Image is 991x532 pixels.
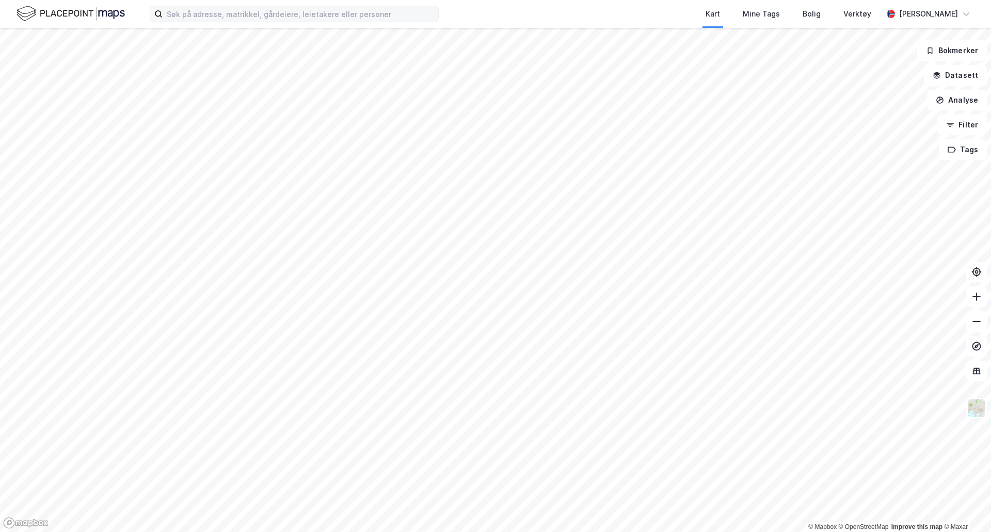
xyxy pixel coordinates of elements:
[803,8,821,20] div: Bolig
[743,8,780,20] div: Mine Tags
[17,5,125,23] img: logo.f888ab2527a4732fd821a326f86c7f29.svg
[163,6,438,22] input: Søk på adresse, matrikkel, gårdeiere, leietakere eller personer
[939,482,991,532] div: Kontrollprogram for chat
[706,8,720,20] div: Kart
[939,482,991,532] iframe: Chat Widget
[899,8,958,20] div: [PERSON_NAME]
[843,8,871,20] div: Verktøy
